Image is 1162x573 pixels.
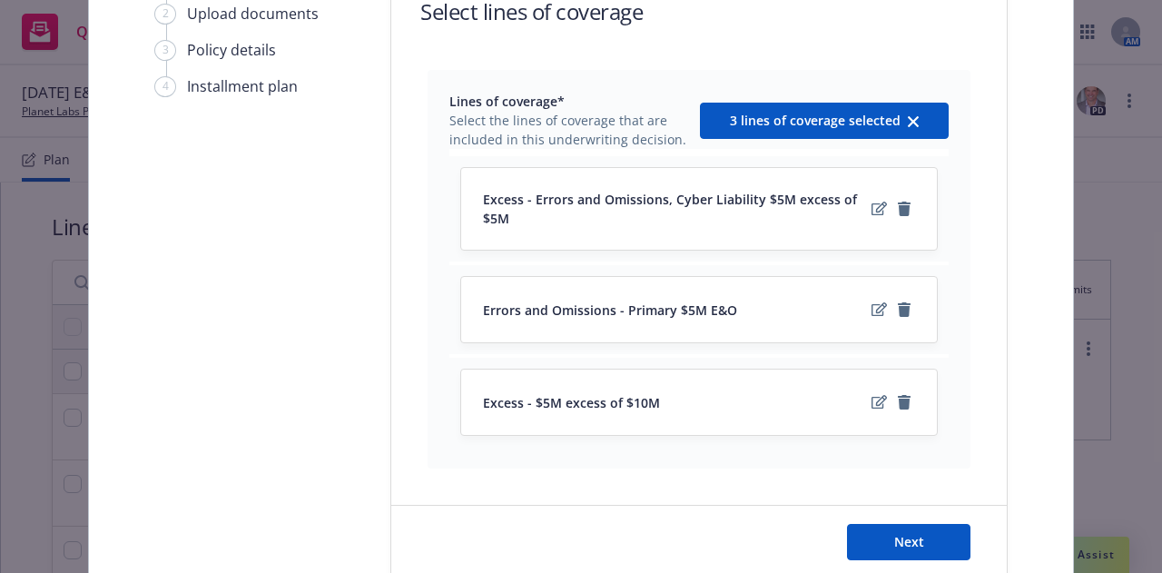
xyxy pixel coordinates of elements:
span: Errors and Omissions - Primary $5M E&O [483,301,737,320]
div: Upload documents [187,3,319,25]
span: 3 lines of coverage selected [730,112,901,129]
button: Next [847,524,970,560]
span: Select the lines of coverage that are included in this underwriting decision. [449,111,689,149]
span: Excess - $5M excess of $10M [483,393,660,412]
svg: clear selection [908,116,919,127]
div: 3 [154,40,176,61]
div: Policy details [187,39,276,61]
a: edit [868,391,890,413]
a: remove [893,299,915,321]
div: Installment plan [187,75,298,97]
div: 2 [154,4,176,25]
div: 4 [154,76,176,97]
a: remove [893,198,915,220]
span: Next [894,533,924,550]
button: 3 lines of coverage selectedclear selection [700,103,949,139]
a: edit [868,299,890,321]
a: edit [868,198,890,220]
span: Excess - Errors and Omissions, Cyber Liability $5M excess of $5M [483,190,868,228]
span: Lines of coverage* [449,92,689,111]
a: remove [893,391,915,413]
